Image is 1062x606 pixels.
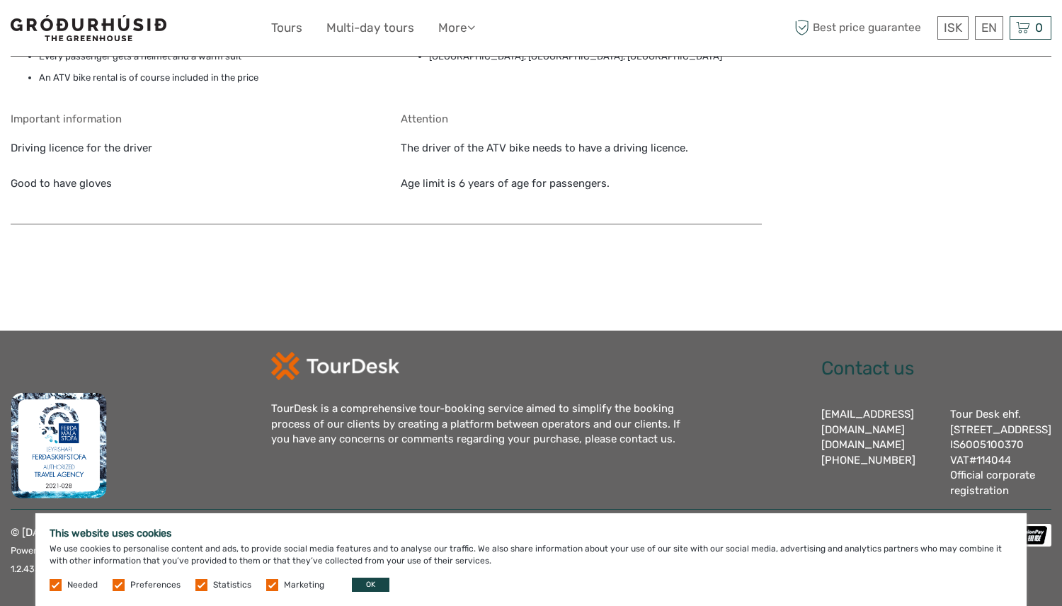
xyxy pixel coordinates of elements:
h2: Contact us [821,358,1052,380]
h5: Important information [11,113,371,125]
span: Best price guarantee [792,16,935,40]
p: Age limit is 6 years of age for passengers. [401,175,761,193]
img: td-logo-white.png [271,352,399,380]
img: 1578-341a38b5-ce05-4595-9f3d-b8aa3718a0b3_logo_small.jpg [11,15,166,41]
li: An ATV bike rental is of course included in the price [39,70,371,86]
small: 1.2.4357 - 06d6c1225f31 [11,564,113,574]
div: We use cookies to personalise content and ads, to provide social media features and to analyse ou... [35,513,1027,606]
p: Good to have gloves [11,175,371,193]
small: Powered by - | [11,545,217,556]
h5: This website uses cookies [50,527,1012,539]
div: [EMAIL_ADDRESS][DOMAIN_NAME] [PHONE_NUMBER] [821,407,937,498]
div: EN [975,16,1003,40]
label: Statistics [213,579,251,591]
a: [DOMAIN_NAME] [821,438,905,451]
span: 0 [1033,21,1045,35]
p: © [DATE] - [DATE] Tourdesk. All Rights Reserved. [11,524,253,578]
div: TourDesk is a comprehensive tour-booking service aimed to simplify the booking process of our cli... [271,401,696,447]
label: Needed [67,579,98,591]
p: We're away right now. Please check back later! [20,25,160,36]
label: Preferences [130,579,181,591]
button: OK [352,578,389,592]
button: Open LiveChat chat widget [163,22,180,39]
a: Multi-day tours [326,18,414,38]
a: Tours [271,18,302,38]
a: More [438,18,475,38]
label: Marketing [284,579,324,591]
span: ISK [944,21,962,35]
p: Driving licence for the driver [11,139,371,158]
p: The driver of the ATV bike needs to have a driving licence. [401,139,761,158]
img: fms.png [11,392,107,498]
div: Tour Desk ehf. [STREET_ADDRESS] IS6005100370 VAT#114044 [950,407,1051,498]
h5: Attention [401,113,761,125]
a: Official corporate registration [950,469,1035,496]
